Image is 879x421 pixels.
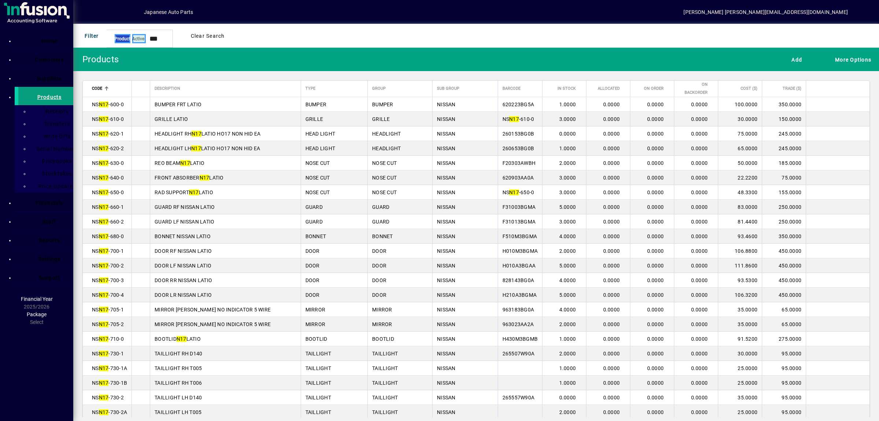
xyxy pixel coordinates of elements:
td: 350.0000 [762,97,806,112]
td: 22.2200 [718,170,762,185]
span: 260153BG0B [502,131,534,137]
span: NISSAN [437,131,456,137]
span: 0.0000 [603,233,620,239]
span: NS -700-4 [92,292,124,298]
button: Edit [830,228,841,239]
a: Staff [18,211,73,230]
button: Edit [830,359,841,371]
span: Trade ($) [783,85,801,93]
span: 0.0000 [603,101,620,107]
span: BONNET NISSAN LATIO [155,233,211,239]
div: Group [372,85,428,93]
button: Edit [830,198,841,210]
button: More options [849,242,860,254]
span: 3.0000 [559,175,576,181]
span: 3.0000 [559,189,576,195]
span: Sub Group [437,85,459,93]
div: Type [305,85,363,93]
mat-chip: Activation Status: Active [132,34,146,43]
span: GRILLE LATIO [155,116,188,122]
span: 4.0000 [559,233,576,239]
span: NISSAN [437,233,456,239]
span: 0.0000 [691,204,708,210]
span: 0.0000 [647,160,664,166]
span: 0.0000 [691,175,708,181]
button: Edit [830,125,841,137]
span: NOSE CUT [305,175,330,181]
button: Edit [830,257,841,269]
button: Edit [830,154,841,166]
em: N17 [99,233,109,239]
a: Support [18,267,73,286]
em: N17 [99,101,109,107]
em: N17 [99,248,109,254]
button: More options [849,403,860,415]
span: Product [115,34,130,43]
span: NS -630-0 [92,160,124,166]
button: More options [849,315,860,327]
span: 3.0000 [559,219,576,225]
span: GUARD LF NISSAN LATIO [155,219,214,225]
span: 0.0000 [603,189,620,195]
span: BUMPER [372,101,393,107]
span: Code [92,85,102,93]
span: 0.0000 [647,145,664,151]
span: NOSE CUT [372,189,397,195]
span: Home [42,38,57,44]
em: N17 [180,160,190,166]
button: More options [849,96,860,107]
em: N17 [99,145,109,151]
em: N17 [99,204,109,210]
div: Japanese Auto Parts [144,6,193,18]
a: Customers [18,49,73,68]
span: 0.0000 [647,175,664,181]
span: NS -650-0 [502,189,534,195]
span: GUARD [305,219,323,225]
button: More Options [830,53,873,66]
span: 0.0000 [647,101,664,107]
span: Type [305,85,315,93]
span: Barcode [502,85,520,93]
button: More options [849,140,860,151]
div: [PERSON_NAME] [PERSON_NAME][EMAIL_ADDRESS][DOMAIN_NAME] [683,6,848,18]
span: Transfers [40,121,70,127]
td: 450.0000 [762,244,806,258]
em: N17 [509,116,519,122]
div: Allocated [591,85,626,93]
span: 0.0000 [603,263,620,269]
span: 0.0000 [603,248,620,254]
a: Serial Numbers [33,143,73,155]
button: More options [849,374,860,386]
span: NISSAN [437,204,456,210]
div: On Order [635,85,670,93]
em: N17 [99,131,109,137]
button: More options [849,359,860,371]
button: More options [849,272,860,283]
span: 0.0000 [691,160,708,166]
span: 2.0000 [559,160,576,166]
span: Active [132,36,144,41]
button: Edit [830,301,841,313]
button: More options [849,154,860,166]
button: More options [849,213,860,225]
button: Edit [830,110,841,122]
button: Edit [830,169,841,181]
td: 185.0000 [762,156,806,170]
div: Description [155,85,296,93]
span: 3.0000 [559,116,576,122]
td: 245.0000 [762,141,806,156]
span: 0.0000 [691,145,708,151]
span: NOSE CUT [305,160,330,166]
span: GUARD [372,204,389,210]
span: NISSAN [437,116,456,122]
td: 106.8800 [718,244,762,258]
span: NS -660-2 [92,219,124,225]
span: GRILLE [372,116,390,122]
span: Suppliers [37,75,62,81]
span: 0.0000 [691,116,708,122]
span: DOOR [305,277,320,283]
td: 50.0000 [718,156,762,170]
span: NS -620-2 [92,145,124,151]
span: 0.0000 [647,233,664,239]
span: 5.0000 [559,263,576,269]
